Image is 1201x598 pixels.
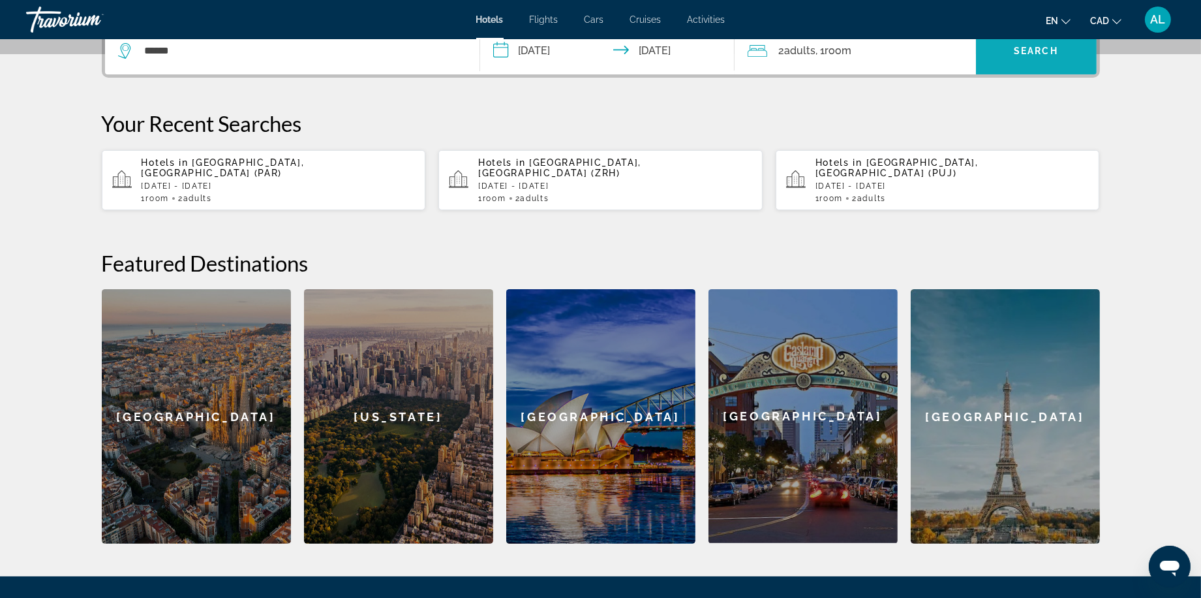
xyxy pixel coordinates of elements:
[438,149,763,211] button: Hotels in [GEOGRAPHIC_DATA], [GEOGRAPHIC_DATA] (ZRH)[DATE] - [DATE]1Room2Adults
[708,289,898,543] div: [GEOGRAPHIC_DATA]
[776,149,1100,211] button: Hotels in [GEOGRAPHIC_DATA], [GEOGRAPHIC_DATA] (PUJ)[DATE] - [DATE]1Room2Adults
[735,27,976,74] button: Travelers: 2 adults, 0 children
[825,44,852,57] span: Room
[820,194,844,203] span: Room
[857,194,886,203] span: Adults
[102,250,1100,276] h2: Featured Destinations
[1046,16,1058,26] span: en
[1014,46,1058,56] span: Search
[1141,6,1175,33] button: User Menu
[530,14,558,25] a: Flights
[102,110,1100,136] p: Your Recent Searches
[142,181,416,191] p: [DATE] - [DATE]
[304,289,493,544] a: [US_STATE]
[515,194,549,203] span: 2
[1090,11,1121,30] button: Change currency
[1149,546,1191,588] iframe: Button to launch messaging window
[815,157,979,178] span: [GEOGRAPHIC_DATA], [GEOGRAPHIC_DATA] (PUJ)
[478,157,641,178] span: [GEOGRAPHIC_DATA], [GEOGRAPHIC_DATA] (ZRH)
[183,194,212,203] span: Adults
[142,157,189,168] span: Hotels in
[142,194,169,203] span: 1
[708,289,898,544] a: [GEOGRAPHIC_DATA]
[478,194,506,203] span: 1
[506,289,695,544] a: [GEOGRAPHIC_DATA]
[816,42,852,60] span: , 1
[779,42,816,60] span: 2
[142,157,305,178] span: [GEOGRAPHIC_DATA], [GEOGRAPHIC_DATA] (PAR)
[480,27,735,74] button: Check-in date: Oct 26, 2025 Check-out date: Nov 1, 2025
[852,194,886,203] span: 2
[478,157,525,168] span: Hotels in
[102,149,426,211] button: Hotels in [GEOGRAPHIC_DATA], [GEOGRAPHIC_DATA] (PAR)[DATE] - [DATE]1Room2Adults
[976,27,1097,74] button: Search
[178,194,212,203] span: 2
[1090,16,1109,26] span: CAD
[1046,11,1071,30] button: Change language
[785,44,816,57] span: Adults
[1151,13,1166,26] span: AL
[483,194,506,203] span: Room
[476,14,504,25] a: Hotels
[102,289,291,544] a: [GEOGRAPHIC_DATA]
[911,289,1100,544] a: [GEOGRAPHIC_DATA]
[688,14,725,25] a: Activities
[630,14,661,25] a: Cruises
[478,181,752,191] p: [DATE] - [DATE]
[815,181,1089,191] p: [DATE] - [DATE]
[145,194,169,203] span: Room
[585,14,604,25] a: Cars
[520,194,549,203] span: Adults
[105,27,1097,74] div: Search widget
[815,157,862,168] span: Hotels in
[815,194,843,203] span: 1
[26,3,157,37] a: Travorium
